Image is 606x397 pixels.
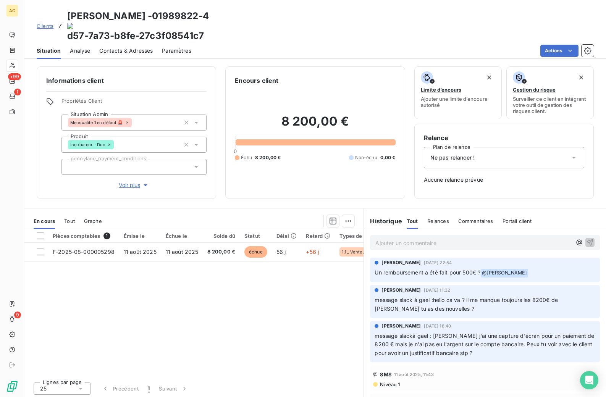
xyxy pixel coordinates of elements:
[37,23,53,29] span: Clients
[276,249,286,255] span: 56 j
[381,287,421,294] span: [PERSON_NAME]
[306,249,319,255] span: +56 j
[394,372,434,377] span: 11 août 2025, 11:43
[381,259,421,266] span: [PERSON_NAME]
[61,181,207,189] button: Voir plus
[37,47,61,55] span: Situation
[421,96,495,108] span: Ajouter une limite d’encours autorisé
[407,218,418,224] span: Tout
[427,218,449,224] span: Relances
[379,381,400,387] span: Niveau 1
[40,385,47,392] span: 25
[430,154,475,161] span: Ne pas relancer !
[154,381,193,397] button: Suivant
[234,148,237,154] span: 0
[99,47,153,55] span: Contacts & Adresses
[70,47,90,55] span: Analyse
[421,87,461,93] span: Limite d’encours
[119,181,149,189] span: Voir plus
[124,249,157,255] span: 11 août 2025
[68,163,74,170] input: Ajouter une valeur
[124,233,157,239] div: Émise le
[166,233,199,239] div: Échue le
[381,323,421,329] span: [PERSON_NAME]
[375,269,480,276] span: Un remboursement a été fait pour 500€ ?
[64,218,75,224] span: Tout
[458,218,493,224] span: Commentaires
[364,216,402,226] h6: Historique
[34,218,55,224] span: En cours
[424,133,584,142] h6: Relance
[53,232,115,239] div: Pièces comptables
[424,288,450,292] span: [DATE] 11:32
[255,154,281,161] span: 8 200,00 €
[132,119,138,126] input: Ajouter une valeur
[481,269,528,278] span: @ [PERSON_NAME]
[506,66,594,119] button: Gestion du risqueSurveiller ce client en intégrant votre outil de gestion des risques client.
[14,311,21,318] span: 9
[207,233,235,239] div: Solde dû
[148,385,150,392] span: 1
[6,380,18,392] img: Logo LeanPay
[375,332,596,357] span: message slackà gael : [PERSON_NAME] j'ai une capture d'écran pour un paiement de 8200 € mais je n...
[6,5,18,17] div: AC
[580,371,598,389] div: Open Intercom Messenger
[540,45,579,57] button: Actions
[342,250,375,254] span: 1.1 _ Vente _ Clients
[244,233,267,239] div: Statut
[84,218,102,224] span: Graphe
[97,381,143,397] button: Précédent
[67,9,209,43] h3: [PERSON_NAME] - d57-7a73-b8fe-27c3f08541c7
[166,249,199,255] span: 11 août 2025
[152,10,209,21] onoff-telecom-ce-phone-number-wrapper: 01989822-4
[14,89,21,95] span: 1
[339,233,412,239] div: Types de dépenses / revenus
[70,142,105,147] span: Incubateur - Duo
[37,22,53,30] a: Clients
[513,96,587,114] span: Surveiller ce client en intégrant votre outil de gestion des risques client.
[375,297,559,312] span: message slack à gael :hello ca va ? il me manque toujours les 8200€ de [PERSON_NAME] tu as des no...
[143,381,154,397] button: 1
[424,260,452,265] span: [DATE] 22:54
[414,66,502,119] button: Limite d’encoursAjouter une limite d’encours autorisé
[380,154,396,161] span: 0,00 €
[380,371,391,378] span: SMS
[244,246,267,258] span: échue
[114,141,120,148] input: Ajouter une valeur
[306,233,330,239] div: Retard
[61,98,207,108] span: Propriétés Client
[46,76,207,85] h6: Informations client
[424,324,451,328] span: [DATE] 18:40
[162,47,191,55] span: Paramètres
[235,114,395,137] h2: 8 200,00 €
[513,87,556,93] span: Gestion du risque
[424,176,584,184] span: Aucune relance prévue
[8,73,21,80] span: +99
[503,218,532,224] span: Portail client
[67,23,209,29] img: actions-icon.png
[70,120,123,125] span: Mensualité 1 en défaut 🚨
[235,76,278,85] h6: Encours client
[103,232,110,239] span: 1
[207,248,235,256] span: 8 200,00 €
[53,249,115,255] span: F-2025-08-000005298
[241,154,252,161] span: Échu
[355,154,377,161] span: Non-échu
[276,233,297,239] div: Délai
